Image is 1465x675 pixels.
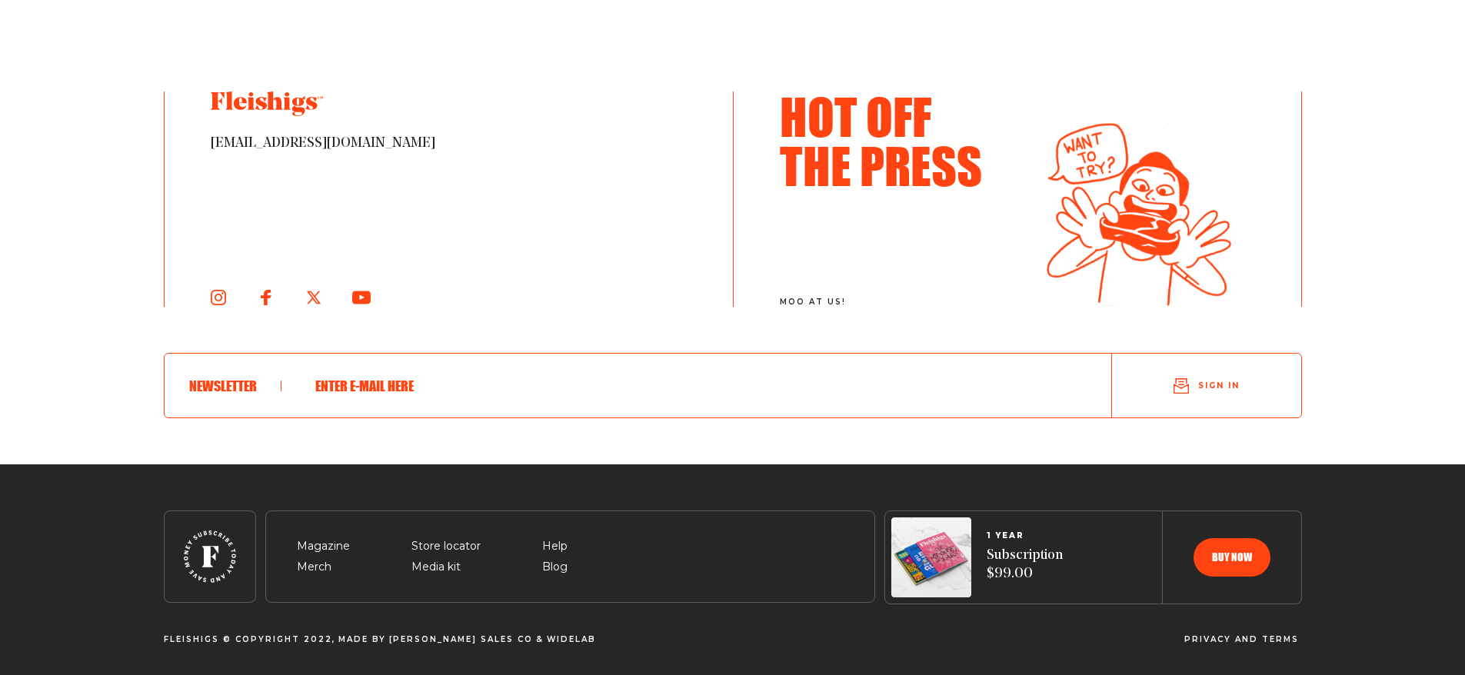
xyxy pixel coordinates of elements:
[1184,635,1299,643] a: Privacy and terms
[332,635,335,644] span: ,
[780,91,1003,190] h3: Hot Off The Press
[547,634,596,644] a: Widelab
[411,558,461,577] span: Media kit
[1112,360,1301,412] button: Sign in
[306,366,1062,406] input: Enter e-mail here
[411,537,481,556] span: Store locator
[542,558,568,577] span: Blog
[536,635,544,644] span: &
[164,635,332,644] span: Fleishigs © Copyright 2022
[987,547,1063,584] span: Subscription $99.00
[297,539,350,553] a: Magazine
[411,539,481,553] a: Store locator
[211,135,687,153] span: [EMAIL_ADDRESS][DOMAIN_NAME]
[1194,538,1270,577] button: Buy now
[1184,635,1299,644] span: Privacy and terms
[780,298,1011,307] span: moo at us!
[1198,380,1240,391] span: Sign in
[891,517,971,597] img: Magazines image
[987,531,1063,540] span: 1 YEAR
[542,539,568,553] a: Help
[297,560,331,574] a: Merch
[542,537,568,556] span: Help
[189,377,281,394] h6: Newsletter
[1212,552,1252,563] span: Buy now
[297,558,331,577] span: Merch
[542,560,568,574] a: Blog
[297,537,350,556] span: Magazine
[338,635,386,644] span: Made By
[389,634,533,644] a: [PERSON_NAME] Sales CO
[411,560,461,574] a: Media kit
